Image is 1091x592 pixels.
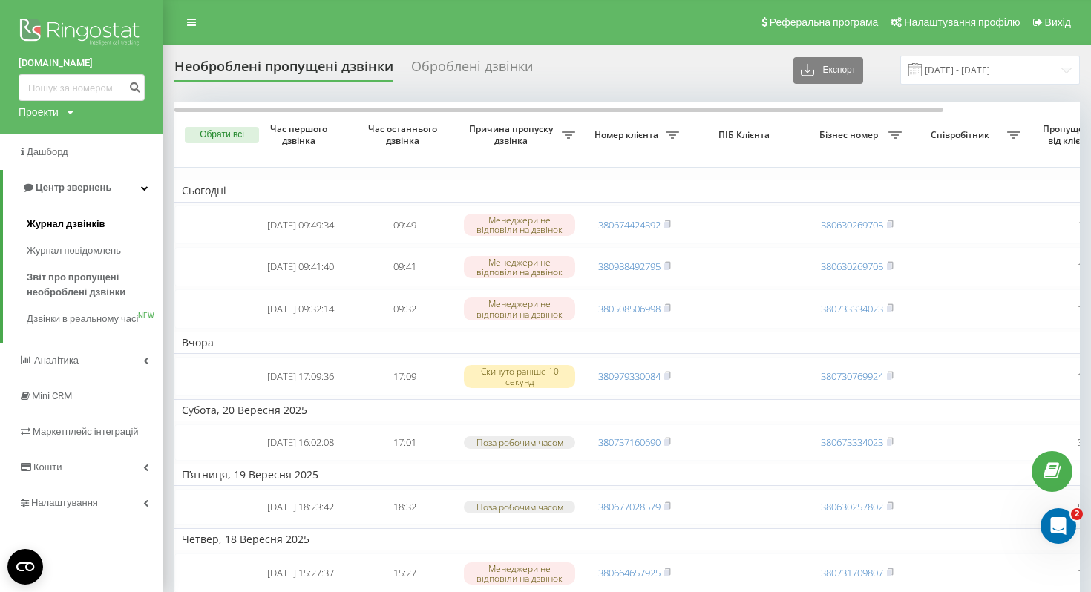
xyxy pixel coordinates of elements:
[821,566,883,579] a: 380731709807
[19,74,145,101] input: Пошук за номером
[353,289,456,329] td: 09:32
[353,247,456,286] td: 09:41
[464,365,575,387] div: Скинуто раніше 10 секунд
[33,461,62,473] span: Кошти
[598,260,661,273] a: 380988492795
[353,205,456,245] td: 09:49
[464,501,575,513] div: Поза робочим часом
[27,217,105,231] span: Журнал дзвінків
[261,123,341,146] span: Час першого дзвінка
[699,129,793,141] span: ПІБ Клієнта
[464,214,575,236] div: Менеджери не відповіли на дзвінок
[793,57,863,84] button: Експорт
[464,436,575,449] div: Поза робочим часом
[904,16,1020,28] span: Налаштування профілю
[770,16,879,28] span: Реферальна програма
[821,218,883,231] a: 380630269705
[34,355,79,366] span: Аналiтика
[821,302,883,315] a: 380733334023
[31,497,98,508] span: Налаштування
[917,129,1007,141] span: Співробітник
[33,426,139,437] span: Маркетплейс інтеграцій
[19,56,145,70] a: [DOMAIN_NAME]
[3,170,163,205] a: Центр звернень
[364,123,445,146] span: Час останнього дзвінка
[598,218,661,231] a: 380674424392
[353,489,456,525] td: 18:32
[27,306,163,332] a: Дзвінки в реальному часіNEW
[19,105,59,119] div: Проекти
[27,211,163,237] a: Журнал дзвінків
[32,390,72,401] span: Mini CRM
[353,357,456,396] td: 17:09
[1071,508,1083,520] span: 2
[249,205,353,245] td: [DATE] 09:49:34
[590,129,666,141] span: Номер клієнта
[821,500,883,513] a: 380630257802
[464,256,575,278] div: Менеджери не відповіли на дзвінок
[36,182,111,193] span: Центр звернень
[464,123,562,146] span: Причина пропуску дзвінка
[27,237,163,264] a: Журнал повідомлень
[598,369,661,383] a: 380979330084
[249,424,353,461] td: [DATE] 16:02:08
[249,247,353,286] td: [DATE] 09:41:40
[598,500,661,513] a: 380677028579
[27,264,163,306] a: Звіт про пропущені необроблені дзвінки
[19,15,145,52] img: Ringostat logo
[598,435,661,449] a: 380737160690
[7,549,43,585] button: Open CMP widget
[27,146,68,157] span: Дашборд
[464,297,575,320] div: Менеджери не відповіли на дзвінок
[249,289,353,329] td: [DATE] 09:32:14
[411,59,533,82] div: Оброблені дзвінки
[821,369,883,383] a: 380730769924
[27,312,138,326] span: Дзвінки в реальному часі
[1041,508,1076,544] iframe: Intercom live chat
[27,270,156,300] span: Звіт про пропущені необроблені дзвінки
[174,59,393,82] div: Необроблені пропущені дзвінки
[821,260,883,273] a: 380630269705
[185,127,259,143] button: Обрати всі
[464,562,575,585] div: Менеджери не відповіли на дзвінок
[598,302,661,315] a: 380508506998
[249,357,353,396] td: [DATE] 17:09:36
[821,435,883,449] a: 380673334023
[1045,16,1071,28] span: Вихід
[598,566,661,579] a: 380664657925
[353,424,456,461] td: 17:01
[249,489,353,525] td: [DATE] 18:23:42
[27,243,121,258] span: Журнал повідомлень
[813,129,888,141] span: Бізнес номер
